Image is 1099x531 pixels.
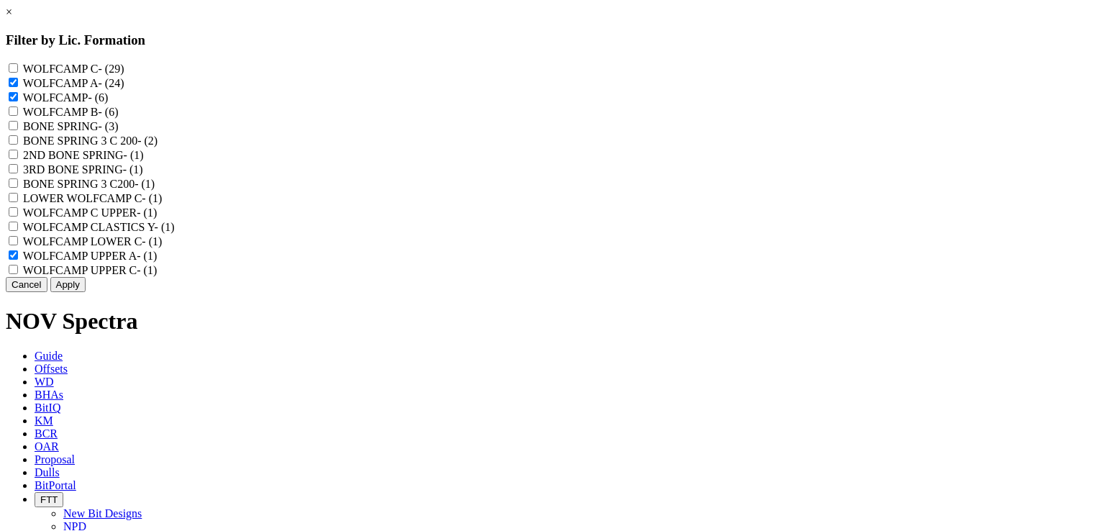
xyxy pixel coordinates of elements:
span: - (1) [124,149,144,161]
h1: NOV Spectra [6,308,1093,335]
span: FTT [40,494,58,505]
label: WOLFCAMP B [23,106,119,118]
span: BitPortal [35,479,76,491]
span: BCR [35,427,58,440]
span: - (1) [142,235,162,248]
span: - (1) [142,192,162,204]
label: BONE SPRING 3 C 200 [23,135,158,147]
a: New Bit Designs [63,507,142,519]
label: BONE SPRING 3 C200 [23,178,155,190]
label: LOWER WOLFCAMP C [23,192,162,204]
button: Apply [50,277,86,292]
label: WOLFCAMP UPPER C [23,264,158,276]
span: Guide [35,350,63,362]
span: - (1) [134,178,155,190]
span: - (1) [137,250,157,262]
span: - (1) [137,206,157,219]
span: BHAs [35,389,63,401]
span: KM [35,414,53,427]
span: Dulls [35,466,60,478]
label: WOLFCAMP UPPER A [23,250,158,262]
label: WOLFCAMP C UPPER [23,206,158,219]
a: × [6,6,12,18]
span: - (29) [98,63,124,75]
label: BONE SPRING [23,120,118,132]
label: WOLFCAMP LOWER C [23,235,163,248]
span: OAR [35,440,59,453]
label: 2ND BONE SPRING [23,149,144,161]
label: WOLFCAMP CLASTICS Y [23,221,175,233]
span: - (2) [137,135,158,147]
label: WOLFCAMP A [23,77,124,89]
span: - (1) [137,264,157,276]
label: WOLFCAMP C [23,63,124,75]
span: - (24) [98,77,124,89]
span: Offsets [35,363,68,375]
span: Proposal [35,453,75,466]
label: 3RD BONE SPRING [23,163,143,176]
span: WD [35,376,54,388]
span: BitIQ [35,401,60,414]
span: - (1) [155,221,175,233]
span: - (3) [98,120,118,132]
span: - (6) [98,106,118,118]
label: WOLFCAMP [23,91,109,104]
h3: Filter by Lic. Formation [6,32,1093,48]
button: Cancel [6,277,47,292]
span: - (6) [88,91,108,104]
span: - (1) [123,163,143,176]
